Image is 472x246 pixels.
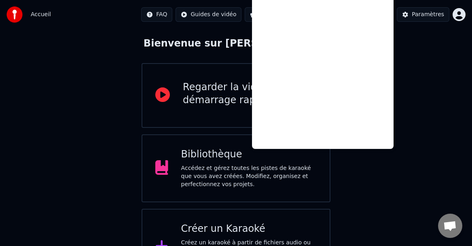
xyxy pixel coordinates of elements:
[141,7,172,22] button: FAQ
[412,11,444,19] div: Paramètres
[438,214,462,238] a: Ouvrir le chat
[144,37,328,50] div: Bienvenue sur [PERSON_NAME]
[183,81,317,107] div: Regarder la vidéo de démarrage rapide
[31,11,51,19] nav: breadcrumb
[31,11,51,19] span: Accueil
[176,7,241,22] button: Guides de vidéo
[397,7,449,22] button: Paramètres
[181,164,317,189] div: Accédez et gérez toutes les pistes de karaoké que vous avez créées. Modifiez, organisez et perfec...
[181,223,317,235] div: Créer un Karaoké
[181,148,317,161] div: Bibliothèque
[6,6,23,23] img: youka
